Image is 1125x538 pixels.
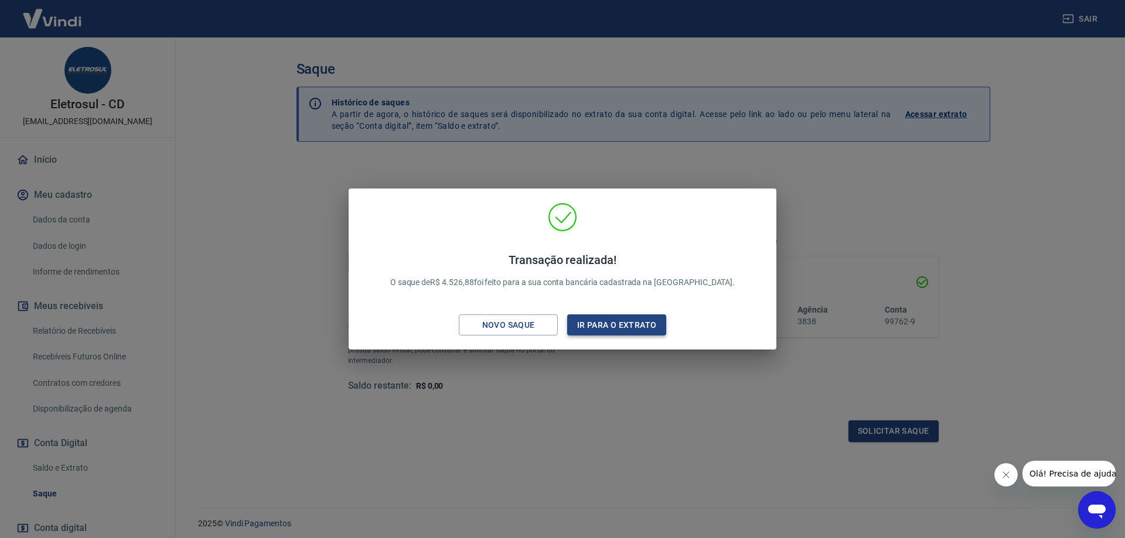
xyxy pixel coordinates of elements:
button: Ir para o extrato [567,314,666,336]
p: O saque de R$ 4.526,88 foi feito para a sua conta bancária cadastrada na [GEOGRAPHIC_DATA]. [390,253,735,289]
iframe: Mensagem da empresa [1022,461,1116,486]
div: Novo saque [468,318,549,333]
h4: Transação realizada! [390,253,735,267]
iframe: Botão para abrir a janela de mensagens [1078,491,1116,529]
iframe: Fechar mensagem [994,463,1018,486]
button: Novo saque [459,314,558,336]
span: Olá! Precisa de ajuda? [7,8,98,18]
